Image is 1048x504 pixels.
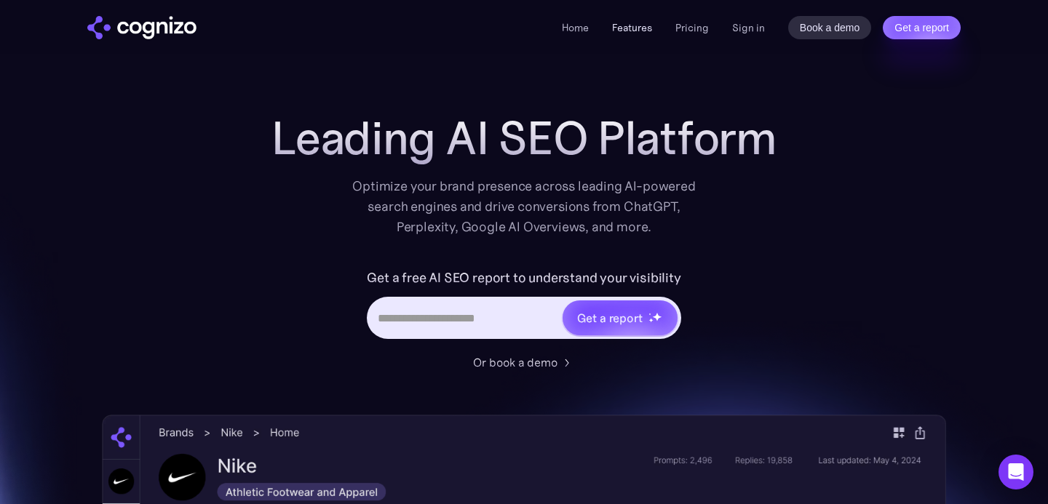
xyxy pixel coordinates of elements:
[675,21,709,34] a: Pricing
[473,353,575,371] a: Or book a demo
[87,16,196,39] img: cognizo logo
[648,313,651,315] img: star
[367,266,680,346] form: Hero URL Input Form
[788,16,872,39] a: Book a demo
[652,312,662,321] img: star
[562,21,589,34] a: Home
[367,266,680,289] label: Get a free AI SEO report to understand your visibility
[561,299,679,337] a: Get a reportstarstarstar
[648,318,654,323] img: star
[345,176,703,237] div: Optimize your brand presence across leading AI-powered search engines and drive conversions from ...
[732,19,765,36] a: Sign in
[577,309,643,327] div: Get a report
[87,16,196,39] a: home
[271,112,777,164] h1: Leading AI SEO Platform
[612,21,652,34] a: Features
[999,455,1033,489] div: Open Intercom Messenger
[883,16,961,39] a: Get a report
[473,353,557,371] div: Or book a demo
